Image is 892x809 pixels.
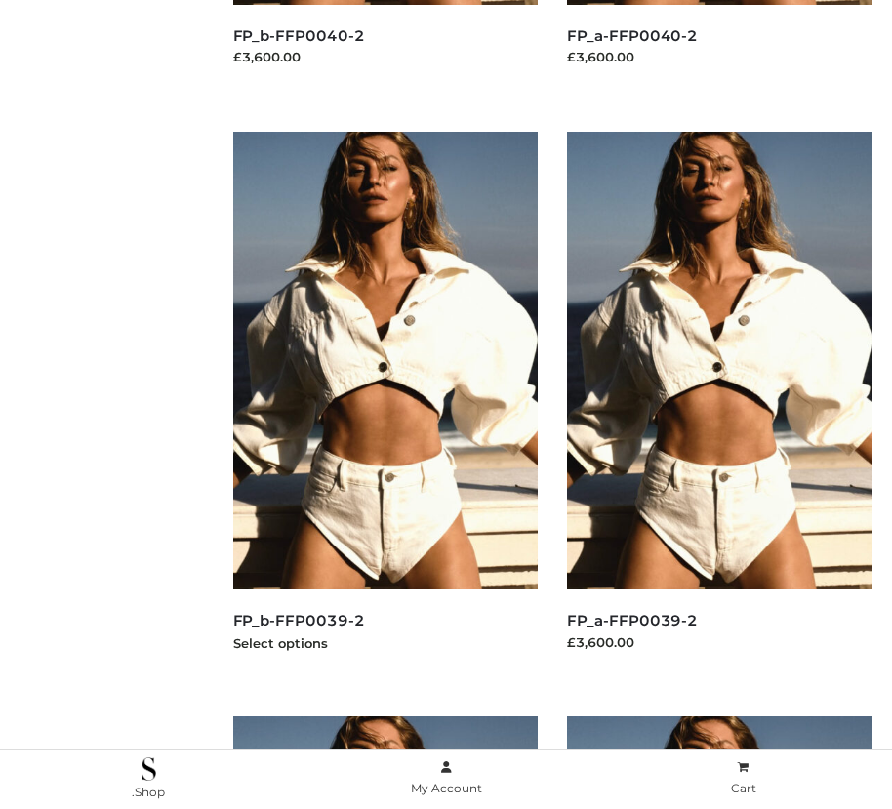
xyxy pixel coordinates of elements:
[567,632,872,652] div: £3,600.00
[567,47,872,66] div: £3,600.00
[298,756,595,800] a: My Account
[411,781,482,795] span: My Account
[594,756,892,800] a: Cart
[567,26,698,45] a: FP_a-FFP0040-2
[132,785,165,799] span: .Shop
[142,757,156,781] img: .Shop
[567,611,698,629] a: FP_a-FFP0039-2
[233,26,365,45] a: FP_b-FFP0040-2
[731,781,756,795] span: Cart
[233,635,328,651] a: Select options
[233,611,365,629] a: FP_b-FFP0039-2
[233,47,539,66] div: £3,600.00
